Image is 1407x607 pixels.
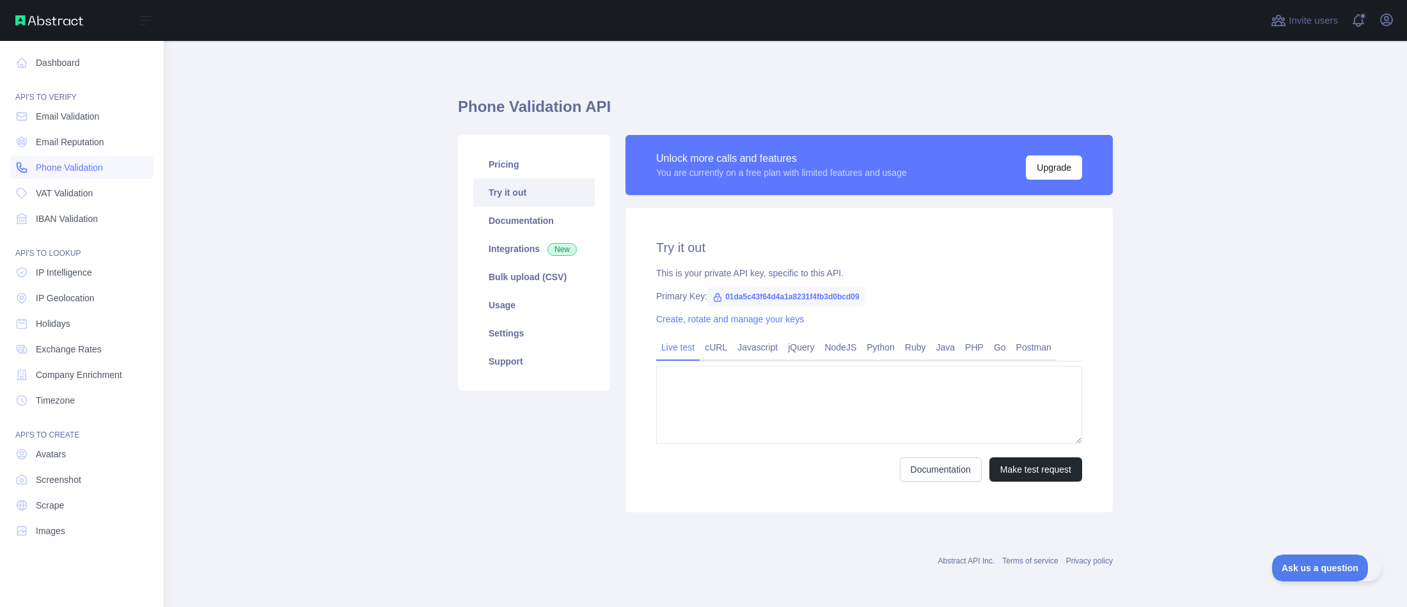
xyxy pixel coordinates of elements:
a: Documentation [473,207,595,235]
button: Invite users [1268,10,1340,31]
span: IBAN Validation [36,212,98,225]
a: Pricing [473,150,595,178]
a: IBAN Validation [10,207,153,230]
a: Javascript [732,337,783,358]
a: Java [931,337,961,358]
span: Holidays [36,317,70,330]
button: Make test request [989,457,1082,482]
span: Exchange Rates [36,343,102,356]
div: API'S TO VERIFY [10,77,153,102]
div: API'S TO CREATE [10,414,153,440]
a: VAT Validation [10,182,153,205]
a: Privacy policy [1066,556,1113,565]
a: Email Validation [10,105,153,128]
button: Upgrade [1026,155,1082,180]
div: Primary Key: [656,290,1082,303]
span: Company Enrichment [36,368,122,381]
a: Usage [473,291,595,319]
span: Scrape [36,499,64,512]
iframe: Toggle Customer Support [1272,555,1381,581]
a: Holidays [10,312,153,335]
a: cURL [700,337,732,358]
a: Go [989,337,1011,358]
span: Images [36,524,65,537]
span: Avatars [36,448,66,461]
span: IP Geolocation [36,292,95,304]
a: Settings [473,319,595,347]
a: Email Reputation [10,130,153,154]
span: Invite users [1289,13,1338,28]
span: Email Validation [36,110,99,123]
a: jQuery [783,337,819,358]
a: Create, rotate and manage your keys [656,314,804,324]
a: Timezone [10,389,153,412]
span: Timezone [36,394,75,407]
a: Bulk upload (CSV) [473,263,595,291]
div: You are currently on a free plan with limited features and usage [656,166,907,179]
span: VAT Validation [36,187,93,200]
span: Screenshot [36,473,81,486]
a: Documentation [900,457,982,482]
span: Email Reputation [36,136,104,148]
a: Postman [1011,337,1057,358]
a: PHP [960,337,989,358]
a: Try it out [473,178,595,207]
span: IP Intelligence [36,266,92,279]
a: Phone Validation [10,156,153,179]
a: Live test [656,337,700,358]
a: Avatars [10,443,153,466]
a: IP Geolocation [10,287,153,310]
a: Dashboard [10,51,153,74]
a: Screenshot [10,468,153,491]
h1: Phone Validation API [458,97,1113,127]
a: Integrations New [473,235,595,263]
span: New [547,243,577,256]
a: IP Intelligence [10,261,153,284]
a: Python [861,337,900,358]
span: 01da5c43f64d4a1a8231f4fb3d0bcd09 [707,287,864,306]
a: Terms of service [1002,556,1058,565]
span: Phone Validation [36,161,103,174]
a: NodeJS [819,337,861,358]
a: Ruby [900,337,931,358]
a: Images [10,519,153,542]
div: Unlock more calls and features [656,151,907,166]
a: Company Enrichment [10,363,153,386]
a: Abstract API Inc. [938,556,995,565]
div: API'S TO LOOKUP [10,233,153,258]
a: Scrape [10,494,153,517]
a: Exchange Rates [10,338,153,361]
a: Support [473,347,595,375]
img: Abstract API [15,15,83,26]
div: This is your private API key, specific to this API. [656,267,1082,280]
h2: Try it out [656,239,1082,256]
